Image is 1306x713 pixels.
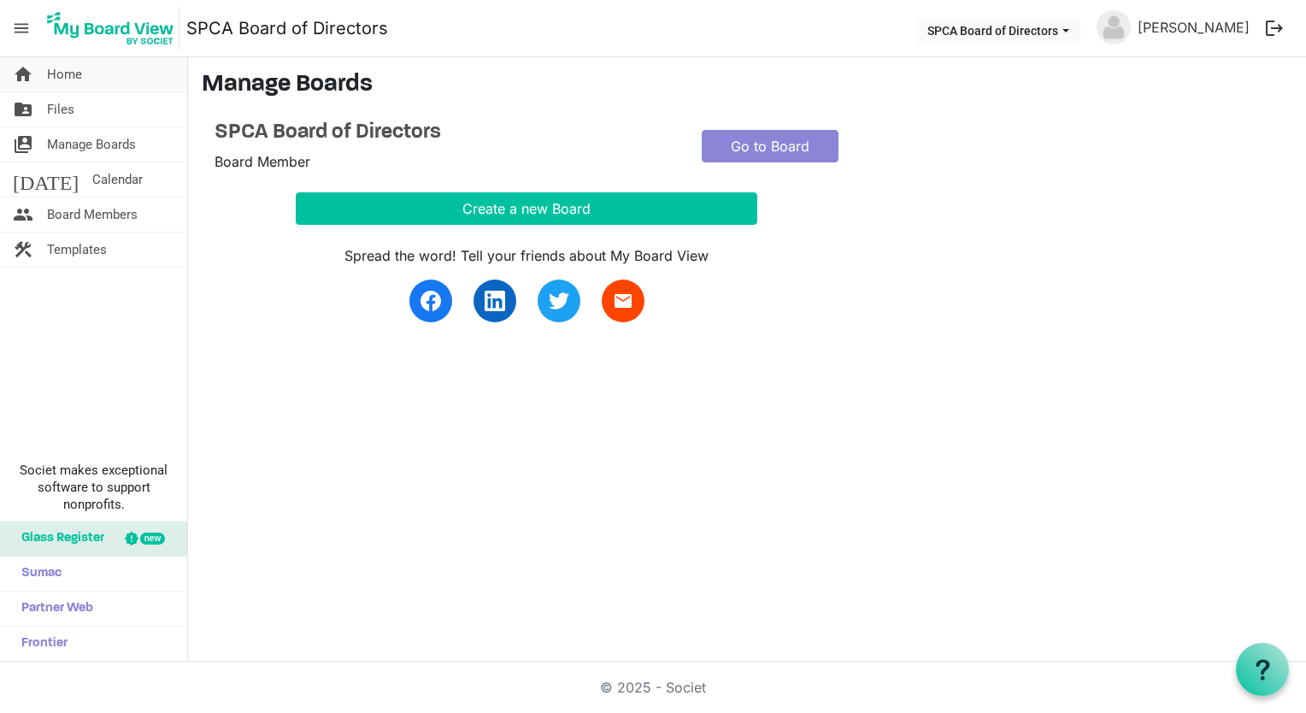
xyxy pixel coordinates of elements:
img: My Board View Logo [42,7,179,50]
span: Home [47,57,82,91]
h3: Manage Boards [202,71,1292,100]
span: Frontier [13,627,68,661]
img: twitter.svg [549,291,569,311]
span: Files [47,92,74,127]
span: [DATE] [13,162,79,197]
span: Manage Boards [47,127,136,162]
span: email [613,291,633,311]
span: home [13,57,33,91]
img: linkedin.svg [485,291,505,311]
a: SPCA Board of Directors [186,11,388,45]
a: My Board View Logo [42,7,186,50]
span: people [13,197,33,232]
span: Glass Register [13,521,104,556]
button: Create a new Board [296,192,757,225]
span: menu [5,12,38,44]
span: Board Member [215,153,310,170]
button: logout [1256,10,1292,46]
span: construction [13,233,33,267]
span: Templates [47,233,107,267]
a: © 2025 - Societ [600,679,706,696]
a: email [602,280,644,322]
a: Go to Board [702,130,838,162]
span: Board Members [47,197,138,232]
a: [PERSON_NAME] [1131,10,1256,44]
span: folder_shared [13,92,33,127]
div: new [140,533,165,545]
span: Societ makes exceptional software to support nonprofits. [8,462,179,513]
a: SPCA Board of Directors [215,121,676,145]
span: Partner Web [13,592,93,626]
div: Spread the word! Tell your friends about My Board View [296,245,757,266]
img: no-profile-picture.svg [1097,10,1131,44]
span: switch_account [13,127,33,162]
button: SPCA Board of Directors dropdownbutton [916,18,1080,42]
img: facebook.svg [421,291,441,311]
span: Calendar [92,162,143,197]
span: Sumac [13,557,62,591]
